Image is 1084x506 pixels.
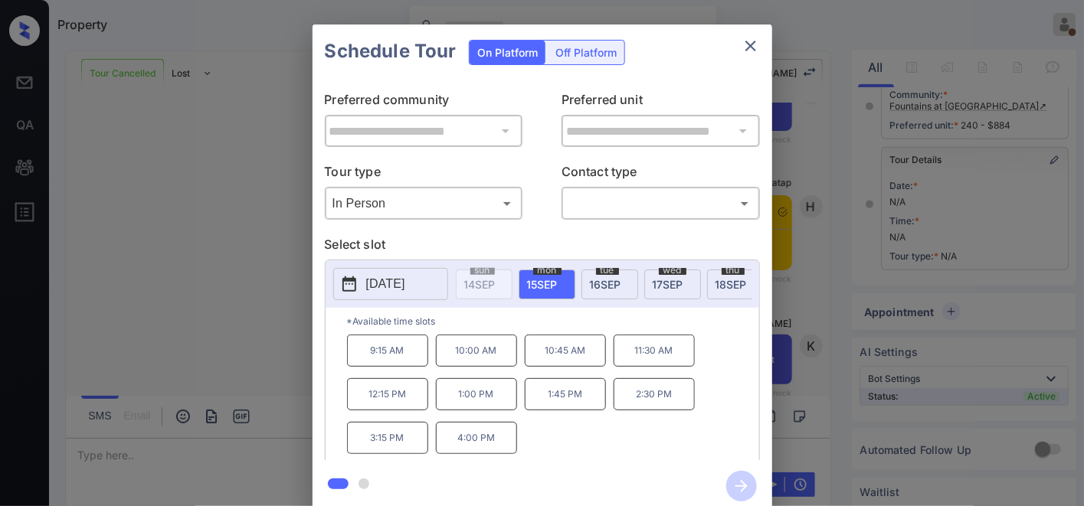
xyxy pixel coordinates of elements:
[533,266,562,275] span: mon
[329,191,519,216] div: In Person
[644,269,701,299] div: date-select
[562,162,760,187] p: Contact type
[581,269,638,299] div: date-select
[707,269,764,299] div: date-select
[659,266,686,275] span: wed
[716,278,747,291] span: 18 SEP
[347,308,759,335] p: *Available time slots
[325,162,523,187] p: Tour type
[717,466,766,506] button: btn-next
[562,90,760,115] p: Preferred unit
[436,335,517,367] p: 10:00 AM
[722,266,745,275] span: thu
[735,31,766,61] button: close
[525,378,606,410] p: 1:45 PM
[436,378,517,410] p: 1:00 PM
[519,269,575,299] div: date-select
[436,422,517,454] p: 4:00 PM
[596,266,619,275] span: tue
[548,41,624,64] div: Off Platform
[347,335,428,367] p: 9:15 AM
[313,24,469,78] h2: Schedule Tour
[653,278,683,291] span: 17 SEP
[325,90,523,115] p: Preferred community
[527,278,558,291] span: 15 SEP
[325,235,760,260] p: Select slot
[347,378,428,410] p: 12:15 PM
[347,422,428,454] p: 3:15 PM
[366,275,405,293] p: [DATE]
[614,378,695,410] p: 2:30 PM
[470,41,545,64] div: On Platform
[590,278,621,291] span: 16 SEP
[614,335,695,367] p: 11:30 AM
[333,268,448,300] button: [DATE]
[525,335,606,367] p: 10:45 AM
